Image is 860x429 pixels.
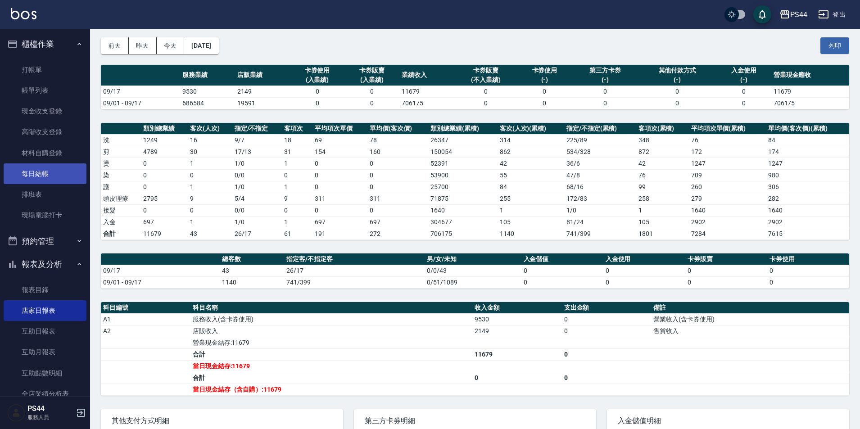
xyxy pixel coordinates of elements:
[564,193,636,204] td: 172 / 83
[141,228,188,239] td: 11679
[284,265,425,276] td: 26/17
[282,123,312,135] th: 客項次
[367,181,428,193] td: 0
[520,75,570,85] div: (-)
[101,265,220,276] td: 09/17
[766,228,849,239] td: 7615
[282,146,312,158] td: 31
[776,5,811,24] button: PS44
[689,228,766,239] td: 7284
[425,276,521,288] td: 0/51/1089
[428,158,497,169] td: 52391
[101,216,141,228] td: 入金
[651,302,849,314] th: 備註
[367,146,428,158] td: 160
[4,59,86,80] a: 打帳單
[562,302,652,314] th: 支出金額
[641,75,714,85] div: (-)
[4,184,86,205] a: 排班表
[232,181,282,193] td: 1 / 0
[4,384,86,404] a: 全店業績分析表
[190,337,472,348] td: 營業現金結存:11679
[766,146,849,158] td: 174
[367,204,428,216] td: 0
[638,97,716,109] td: 0
[282,158,312,169] td: 1
[312,134,367,146] td: 69
[4,122,86,142] a: 高階收支登錄
[4,163,86,184] a: 每日結帳
[4,300,86,321] a: 店家日報表
[771,65,849,86] th: 營業現金應收
[188,228,232,239] td: 43
[312,216,367,228] td: 697
[312,169,367,181] td: 0
[428,169,497,181] td: 53900
[472,372,562,384] td: 0
[766,169,849,181] td: 980
[282,193,312,204] td: 9
[101,134,141,146] td: 洗
[457,66,515,75] div: 卡券販賣
[367,169,428,181] td: 0
[766,216,849,228] td: 2902
[184,37,218,54] button: [DATE]
[636,204,689,216] td: 1
[101,65,849,109] table: a dense table
[141,204,188,216] td: 0
[399,97,454,109] td: 706175
[180,97,235,109] td: 686584
[766,204,849,216] td: 1640
[790,9,807,20] div: PS44
[820,37,849,54] button: 列印
[425,253,521,265] th: 男/女/未知
[101,158,141,169] td: 燙
[716,86,771,97] td: 0
[815,6,849,23] button: 登出
[190,313,472,325] td: 服務收入(含卡券使用)
[428,134,497,146] td: 26347
[454,97,517,109] td: 0
[367,134,428,146] td: 78
[564,169,636,181] td: 47 / 8
[517,97,572,109] td: 0
[190,302,472,314] th: 科目名稱
[425,265,521,276] td: 0/0/43
[689,181,766,193] td: 260
[517,86,572,97] td: 0
[564,146,636,158] td: 534 / 328
[399,65,454,86] th: 業績收入
[232,204,282,216] td: 0 / 0
[312,146,367,158] td: 154
[312,204,367,216] td: 0
[312,193,367,204] td: 311
[101,37,129,54] button: 前天
[7,404,25,422] img: Person
[188,216,232,228] td: 1
[282,228,312,239] td: 61
[4,321,86,342] a: 互助日報表
[498,228,564,239] td: 1140
[292,66,343,75] div: 卡券使用
[562,348,652,360] td: 0
[344,86,399,97] td: 0
[232,123,282,135] th: 指定/不指定
[498,158,564,169] td: 42
[498,181,564,193] td: 84
[232,216,282,228] td: 1 / 0
[399,86,454,97] td: 11679
[101,97,180,109] td: 09/01 - 09/17
[367,158,428,169] td: 0
[428,146,497,158] td: 150054
[636,181,689,193] td: 99
[564,181,636,193] td: 68 / 16
[190,384,472,395] td: 當日現金結存（含自購）:11679
[651,313,849,325] td: 營業收入(含卡券使用)
[472,325,562,337] td: 2149
[4,205,86,226] a: 現場電腦打卡
[367,193,428,204] td: 311
[282,169,312,181] td: 0
[220,253,284,265] th: 總客數
[188,181,232,193] td: 1
[4,280,86,300] a: 報表目錄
